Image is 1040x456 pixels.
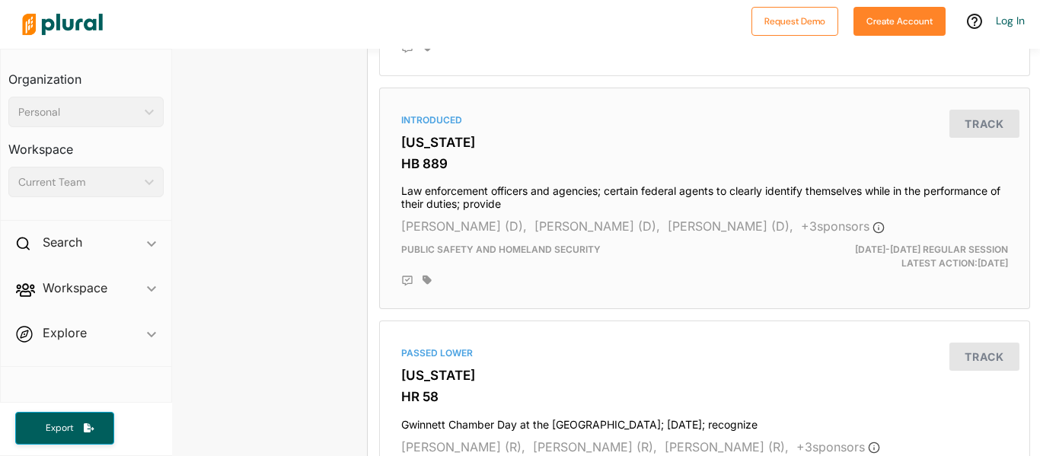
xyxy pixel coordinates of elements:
a: Log In [996,14,1025,27]
h4: Gwinnett Chamber Day at the [GEOGRAPHIC_DATA]; [DATE]; recognize [401,411,1008,432]
span: + 3 sponsor s [801,218,885,234]
h3: [US_STATE] [401,135,1008,150]
button: Track [949,343,1019,371]
span: [PERSON_NAME] (D), [401,218,527,234]
h3: Organization [8,57,164,91]
button: Export [15,412,114,445]
span: [DATE]-[DATE] Regular Session [855,244,1008,255]
div: Add tags [423,275,432,285]
a: Request Demo [751,12,838,28]
h4: Law enforcement officers and agencies; certain federal agents to clearly identify themselves whil... [401,177,1008,211]
div: Latest Action: [DATE] [809,243,1019,270]
div: Current Team [18,174,139,190]
span: + 3 sponsor s [796,439,880,454]
span: [PERSON_NAME] (R), [401,439,525,454]
span: [PERSON_NAME] (R), [533,439,657,454]
span: [PERSON_NAME] (D), [534,218,660,234]
h3: Workspace [8,127,164,161]
div: Passed Lower [401,346,1008,360]
h3: HB 889 [401,156,1008,171]
span: [PERSON_NAME] (R), [665,439,789,454]
h3: HR 58 [401,389,1008,404]
span: [PERSON_NAME] (D), [668,218,793,234]
div: Personal [18,104,139,120]
button: Request Demo [751,7,838,36]
h3: [US_STATE] [401,368,1008,383]
button: Create Account [853,7,946,36]
span: Export [35,422,84,435]
div: Add Position Statement [401,275,413,287]
span: Public Safety and Homeland Security [401,244,601,255]
div: Introduced [401,113,1008,127]
h2: Search [43,234,82,250]
button: Track [949,110,1019,138]
a: Create Account [853,12,946,28]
